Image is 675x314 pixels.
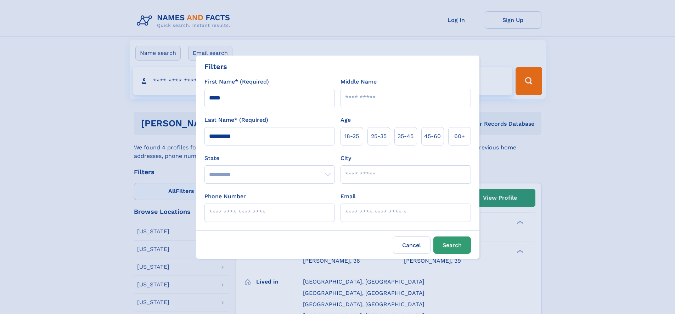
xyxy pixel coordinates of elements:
[454,132,465,141] span: 60+
[371,132,387,141] span: 25‑35
[341,154,351,162] label: City
[204,154,335,162] label: State
[204,116,268,124] label: Last Name* (Required)
[393,236,431,254] label: Cancel
[204,192,246,201] label: Phone Number
[424,132,441,141] span: 45‑60
[204,61,227,72] div: Filters
[341,192,356,201] label: Email
[398,132,414,141] span: 35‑45
[204,78,269,86] label: First Name* (Required)
[344,132,359,141] span: 18‑25
[433,236,471,254] button: Search
[341,78,377,86] label: Middle Name
[341,116,351,124] label: Age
